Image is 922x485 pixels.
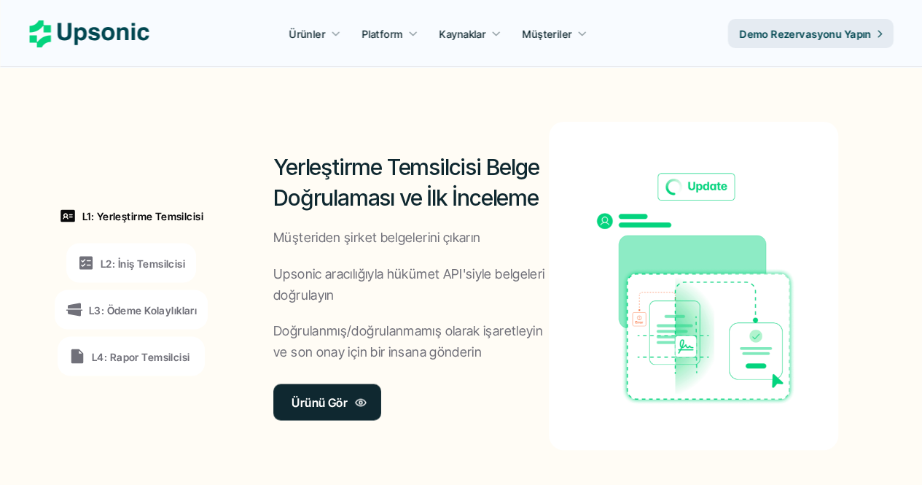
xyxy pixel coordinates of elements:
[292,395,348,409] font: Ürünü Gör
[739,28,871,40] font: Demo Rezervasyonu Yapın
[273,230,480,245] font: Müşteriden şirket belgelerini çıkarın
[82,210,203,222] font: L1: Yerleştirme Temsilcisi
[362,28,402,40] font: Platform
[281,20,350,47] a: Ürünler
[439,28,486,40] font: Kaynaklar
[273,322,546,359] font: Doğrulanmış/doğrulanmamış olarak işaretleyin ve son onay için bir insana gönderin
[273,265,548,302] font: Upsonic aracılığıyla hükümet API'siyle belgeleri doğrulayın
[289,28,326,40] font: Ürünler
[101,257,185,269] font: L2: İniş Temsilcisi
[92,350,190,362] font: L4: Rapor Temsilcisi
[89,303,197,316] font: L3: Ödeme Kolaylıkları
[727,19,893,48] a: Demo Rezervasyonu Yapın
[273,154,544,211] font: Yerleştirme Temsilcisi Belge Doğrulaması ve İlk İnceleme
[273,384,381,420] a: Ürünü Gör
[523,28,572,40] font: Müşteriler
